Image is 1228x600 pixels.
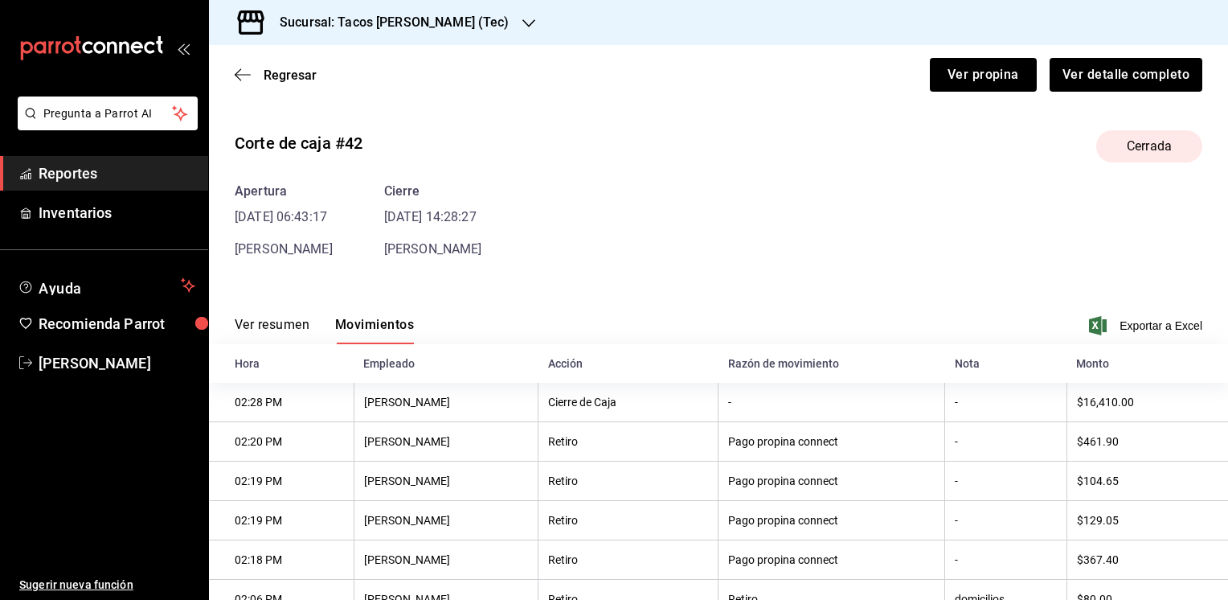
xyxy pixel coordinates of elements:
th: Nota [945,344,1066,383]
span: [PERSON_NAME] [384,241,482,257]
th: [PERSON_NAME] [354,501,538,540]
th: $461.90 [1066,422,1228,462]
button: Movimientos [335,317,414,344]
th: 02:19 PM [209,501,354,540]
span: Cerrada [1117,137,1181,156]
button: Ver resumen [235,317,309,344]
h3: Sucursal: Tacos [PERSON_NAME] (Tec) [267,13,510,32]
button: Ver propina [930,58,1037,92]
span: Ayuda [39,276,174,295]
th: Retiro [538,462,718,501]
th: $16,410.00 [1066,383,1228,422]
th: Monto [1066,344,1228,383]
th: Empleado [354,344,538,383]
th: - [945,462,1066,501]
th: 02:20 PM [209,422,354,462]
a: Pregunta a Parrot AI [11,117,198,134]
th: [PERSON_NAME] [354,540,538,580]
button: open_drawer_menu [177,42,190,55]
th: 02:18 PM [209,540,354,580]
span: Inventarios [39,202,195,224]
th: [PERSON_NAME] [354,422,538,462]
span: Sugerir nueva función [19,577,195,594]
th: - [718,383,945,422]
th: - [945,501,1066,540]
span: Regresar [264,68,317,83]
th: Pago propina connect [718,462,945,501]
button: Exportar a Excel [1092,316,1202,335]
th: - [945,540,1066,580]
th: Cierre de Caja [538,383,718,422]
th: Razón de movimiento [718,344,945,383]
th: - [945,422,1066,462]
span: [PERSON_NAME] [235,241,333,257]
span: Pregunta a Parrot AI [43,105,173,122]
th: Hora [209,344,354,383]
th: - [945,383,1066,422]
time: [DATE] 14:28:27 [384,208,482,227]
button: Pregunta a Parrot AI [18,97,198,130]
th: Acción [538,344,718,383]
button: Ver detalle completo [1050,58,1202,92]
button: Regresar [235,68,317,83]
th: Pago propina connect [718,540,945,580]
th: Retiro [538,422,718,462]
div: Cierre [384,182,482,201]
span: [PERSON_NAME] [39,352,195,374]
div: Apertura [235,182,333,201]
span: Recomienda Parrot [39,313,195,335]
th: 02:28 PM [209,383,354,422]
time: [DATE] 06:43:17 [235,208,333,227]
th: $129.05 [1066,501,1228,540]
th: Pago propina connect [718,422,945,462]
th: $104.65 [1066,462,1228,501]
th: [PERSON_NAME] [354,383,538,422]
th: 02:19 PM [209,462,354,501]
div: Corte de caja #42 [235,131,362,155]
th: Retiro [538,501,718,540]
th: $367.40 [1066,540,1228,580]
th: [PERSON_NAME] [354,462,538,501]
th: Retiro [538,540,718,580]
div: navigation tabs [235,317,414,344]
span: Reportes [39,162,195,184]
th: Pago propina connect [718,501,945,540]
